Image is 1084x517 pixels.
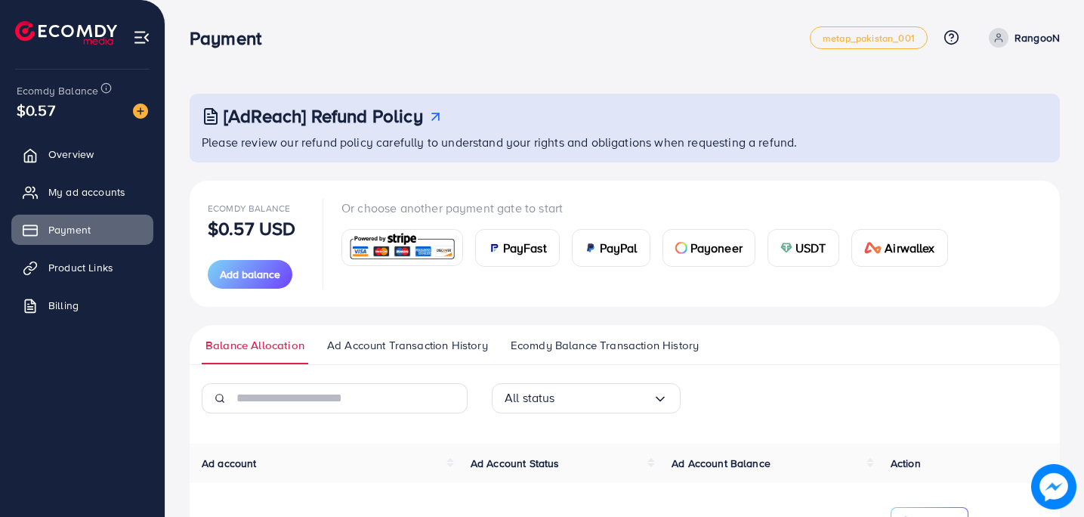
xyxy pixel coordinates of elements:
[471,456,560,471] span: Ad Account Status
[503,239,547,257] span: PayFast
[48,260,113,275] span: Product Links
[505,386,555,410] span: All status
[208,219,295,237] p: $0.57 USD
[795,239,826,257] span: USDT
[15,21,117,45] img: logo
[810,26,928,49] a: metap_pakistan_001
[133,29,150,46] img: menu
[202,456,257,471] span: Ad account
[48,184,125,200] span: My ad accounts
[851,229,948,267] a: cardAirwallex
[780,242,792,254] img: card
[662,229,755,267] a: cardPayoneer
[224,105,423,127] h3: [AdReach] Refund Policy
[341,199,960,217] p: Or choose another payment gate to start
[11,215,153,245] a: Payment
[341,229,463,266] a: card
[347,231,458,264] img: card
[202,133,1051,151] p: Please review our refund policy carefully to understand your rights and obligations when requesti...
[208,260,292,289] button: Add balance
[492,383,681,413] div: Search for option
[600,239,638,257] span: PayPal
[690,239,743,257] span: Payoneer
[891,456,921,471] span: Action
[475,229,560,267] a: cardPayFast
[48,222,91,237] span: Payment
[208,202,290,215] span: Ecomdy Balance
[572,229,650,267] a: cardPayPal
[555,386,653,410] input: Search for option
[1015,29,1060,47] p: RangooN
[11,177,153,207] a: My ad accounts
[48,298,79,313] span: Billing
[11,252,153,283] a: Product Links
[767,229,839,267] a: cardUSDT
[672,456,771,471] span: Ad Account Balance
[205,337,304,354] span: Balance Allocation
[327,337,488,354] span: Ad Account Transaction History
[133,104,148,119] img: image
[17,83,98,98] span: Ecomdy Balance
[11,139,153,169] a: Overview
[488,242,500,254] img: card
[983,28,1060,48] a: RangooN
[511,337,699,354] span: Ecomdy Balance Transaction History
[11,290,153,320] a: Billing
[675,242,687,254] img: card
[823,33,915,43] span: metap_pakistan_001
[220,267,280,282] span: Add balance
[864,242,882,254] img: card
[48,147,94,162] span: Overview
[190,27,273,49] h3: Payment
[17,99,55,121] span: $0.57
[585,242,597,254] img: card
[1031,464,1076,509] img: image
[885,239,934,257] span: Airwallex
